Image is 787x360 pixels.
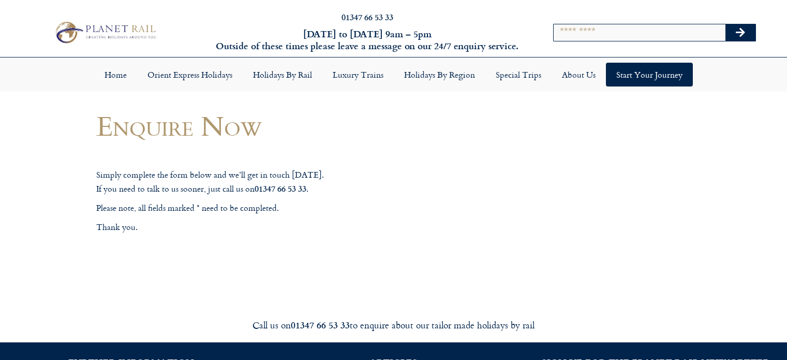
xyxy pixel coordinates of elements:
[606,63,693,87] a: Start your Journey
[322,63,394,87] a: Luxury Trains
[96,168,484,195] p: Simply complete the form below and we’ll get in touch [DATE]. If you need to talk to us sooner, j...
[255,182,306,194] strong: 01347 66 53 33
[213,28,522,52] h6: [DATE] to [DATE] 9am – 5pm Outside of these times please leave a message on our 24/7 enquiry serv...
[243,63,322,87] a: Holidays by Rail
[552,63,606,87] a: About Us
[96,221,484,234] p: Thank you.
[291,318,350,332] strong: 01347 66 53 33
[485,63,552,87] a: Special Trips
[51,19,159,46] img: Planet Rail Train Holidays Logo
[94,63,137,87] a: Home
[341,11,393,23] a: 01347 66 53 33
[5,63,782,87] nav: Menu
[96,201,484,215] p: Please note, all fields marked * need to be completed.
[725,24,755,41] button: Search
[137,63,243,87] a: Orient Express Holidays
[394,63,485,87] a: Holidays by Region
[96,110,484,141] h1: Enquire Now
[104,319,684,331] div: Call us on to enquire about our tailor made holidays by rail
